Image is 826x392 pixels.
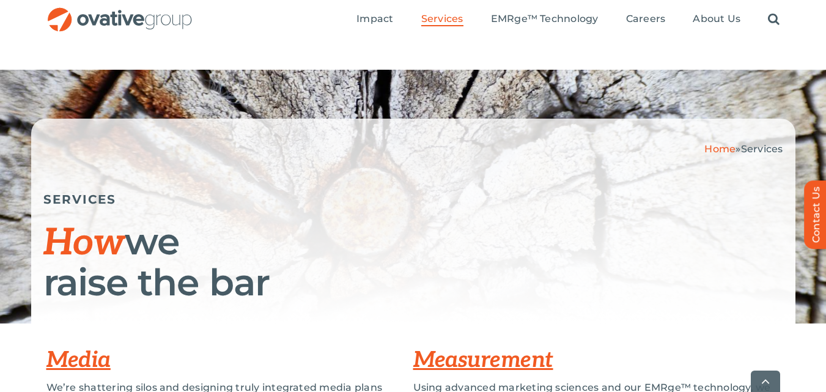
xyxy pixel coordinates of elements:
[491,13,599,26] a: EMRge™ Technology
[768,13,780,26] a: Search
[43,222,783,302] h1: we raise the bar
[43,192,783,207] h5: SERVICES
[356,13,393,25] span: Impact
[43,221,125,265] span: How
[46,347,111,374] a: Media
[491,13,599,25] span: EMRge™ Technology
[421,13,463,26] a: Services
[46,6,193,18] a: OG_Full_horizontal_RGB
[356,13,393,26] a: Impact
[626,13,666,26] a: Careers
[704,143,736,155] a: Home
[741,143,783,155] span: Services
[693,13,740,25] span: About Us
[626,13,666,25] span: Careers
[421,13,463,25] span: Services
[413,347,553,374] a: Measurement
[693,13,740,26] a: About Us
[704,143,783,155] span: »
